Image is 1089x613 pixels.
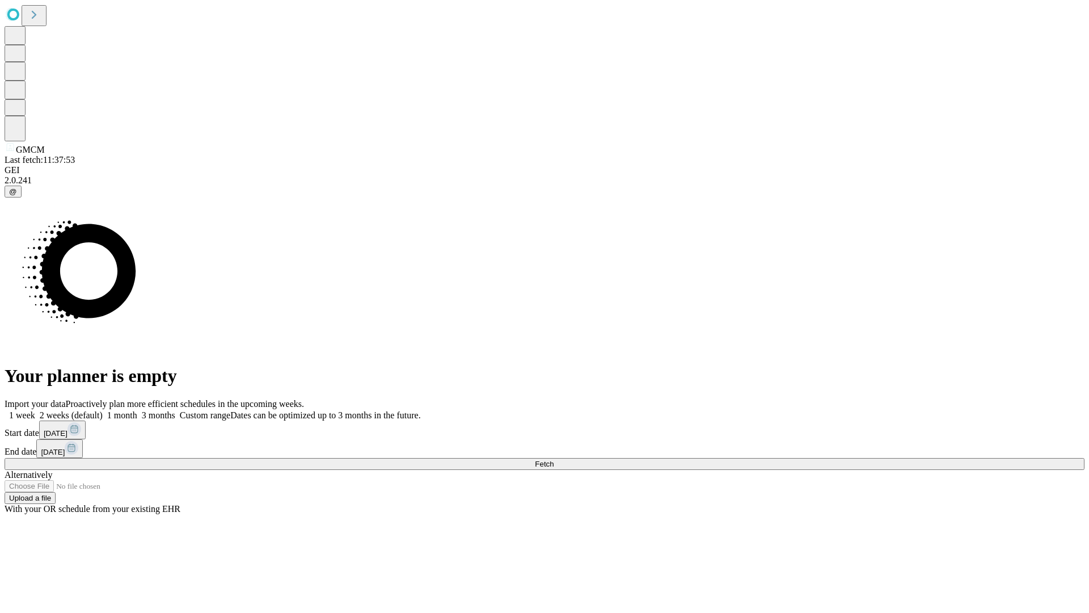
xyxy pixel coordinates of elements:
[180,410,230,420] span: Custom range
[230,410,420,420] span: Dates can be optimized up to 3 months in the future.
[16,145,45,154] span: GMCM
[66,399,304,409] span: Proactively plan more efficient schedules in the upcoming weeks.
[107,410,137,420] span: 1 month
[142,410,175,420] span: 3 months
[535,460,554,468] span: Fetch
[5,366,1084,387] h1: Your planner is empty
[5,155,75,165] span: Last fetch: 11:37:53
[9,187,17,196] span: @
[5,175,1084,186] div: 2.0.241
[41,448,65,456] span: [DATE]
[5,165,1084,175] div: GEI
[5,470,52,480] span: Alternatively
[39,421,86,439] button: [DATE]
[44,429,67,438] span: [DATE]
[5,399,66,409] span: Import your data
[9,410,35,420] span: 1 week
[40,410,103,420] span: 2 weeks (default)
[5,186,22,198] button: @
[5,439,1084,458] div: End date
[5,421,1084,439] div: Start date
[5,504,180,514] span: With your OR schedule from your existing EHR
[5,492,56,504] button: Upload a file
[36,439,83,458] button: [DATE]
[5,458,1084,470] button: Fetch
